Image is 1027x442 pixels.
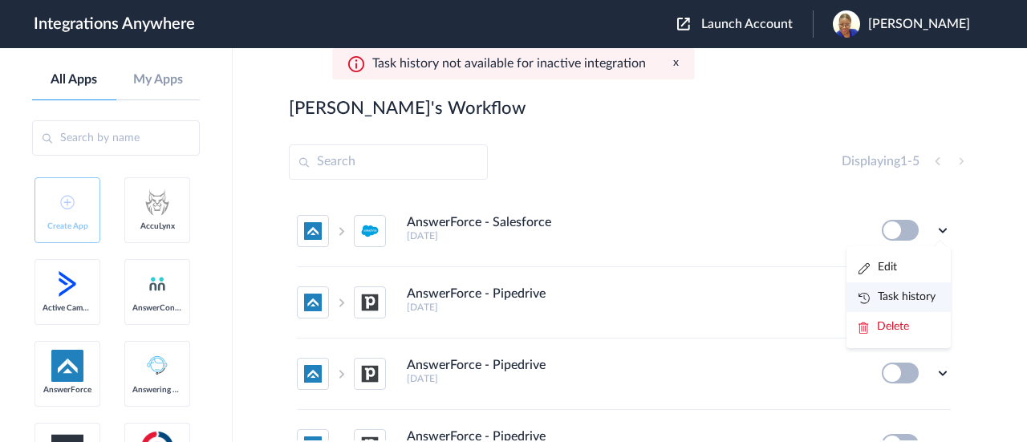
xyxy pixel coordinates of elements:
[912,155,919,168] span: 5
[32,120,200,156] input: Search by name
[148,274,167,294] img: answerconnect-logo.svg
[132,385,182,395] span: Answering Service
[407,286,546,302] h4: AnswerForce - Pipedrive
[43,221,92,231] span: Create App
[372,56,646,71] p: Task history not available for inactive integration
[407,373,860,384] h5: [DATE]
[868,17,970,32] span: [PERSON_NAME]
[60,195,75,209] img: add-icon.svg
[32,72,116,87] a: All Apps
[673,56,679,70] button: x
[407,230,860,241] h5: [DATE]
[141,186,173,218] img: acculynx-logo.svg
[677,18,690,30] img: launch-acct-icon.svg
[877,321,909,332] span: Delete
[701,18,793,30] span: Launch Account
[43,385,92,395] span: AnswerForce
[859,262,897,273] a: Edit
[842,154,919,169] h4: Displaying -
[116,72,201,87] a: My Apps
[51,268,83,300] img: active-campaign-logo.svg
[141,350,173,382] img: Answering_service.png
[132,303,182,313] span: AnswerConnect
[51,350,83,382] img: af-app-logo.svg
[132,221,182,231] span: AccuLynx
[833,10,860,38] img: 75429.jpg
[407,302,860,313] h5: [DATE]
[859,291,936,302] a: Task history
[677,17,813,32] button: Launch Account
[34,14,195,34] h1: Integrations Anywhere
[407,215,551,230] h4: AnswerForce - Salesforce
[289,144,488,180] input: Search
[407,358,546,373] h4: AnswerForce - Pipedrive
[900,155,907,168] span: 1
[43,303,92,313] span: Active Campaign
[289,98,526,119] h2: [PERSON_NAME]'s Workflow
